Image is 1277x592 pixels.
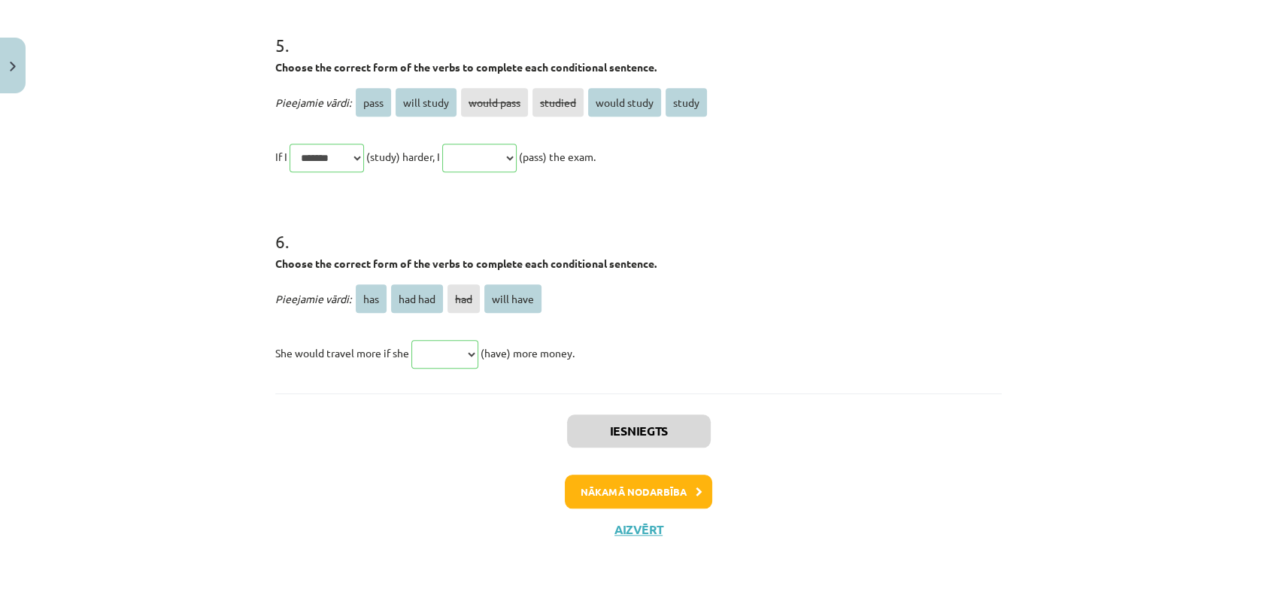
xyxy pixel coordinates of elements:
[275,205,1002,251] h1: 6 .
[532,88,584,117] span: studied
[275,292,351,305] span: Pieejamie vārdi:
[519,150,596,163] span: (pass) the exam.
[447,284,480,313] span: had
[396,88,457,117] span: will study
[567,414,711,448] button: Iesniegts
[666,88,707,117] span: study
[366,150,440,163] span: (study) harder, I
[356,88,391,117] span: pass
[391,284,443,313] span: had had
[275,346,409,360] span: She would travel more if she
[610,522,667,537] button: Aizvērt
[275,96,351,109] span: Pieejamie vārdi:
[481,346,575,360] span: (have) more money.
[275,8,1002,55] h1: 5 .
[356,284,387,313] span: has
[565,475,712,509] button: Nākamā nodarbība
[588,88,661,117] span: would study
[10,62,16,71] img: icon-close-lesson-0947bae3869378f0d4975bcd49f059093ad1ed9edebbc8119c70593378902aed.svg
[275,150,287,163] span: If I
[275,60,657,74] strong: Choose the correct form of the verbs to complete each conditional sentence.
[461,88,528,117] span: would pass
[275,257,657,270] strong: Choose the correct form of the verbs to complete each conditional sentence.
[484,284,541,313] span: will have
